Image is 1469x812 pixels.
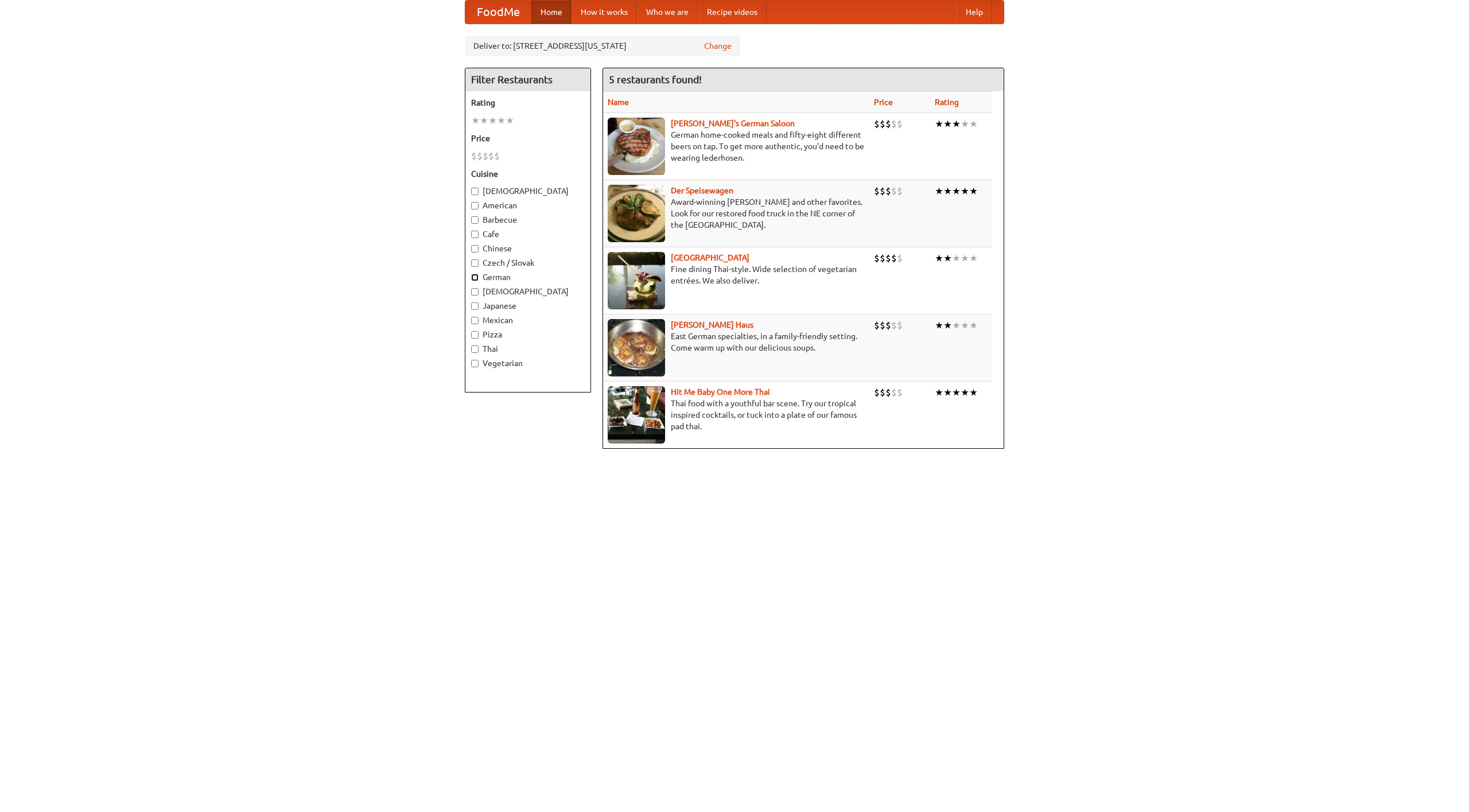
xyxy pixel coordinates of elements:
li: ★ [961,252,969,265]
img: babythai.jpg [608,386,665,444]
li: $ [891,252,897,265]
li: ★ [935,185,943,197]
li: $ [897,252,903,265]
input: Cafe [471,231,479,238]
label: Chinese [471,243,585,254]
li: $ [880,319,885,332]
li: $ [885,118,891,130]
input: [DEMOGRAPHIC_DATA] [471,288,479,296]
input: Pizza [471,331,479,339]
li: $ [874,386,880,399]
li: ★ [961,185,969,197]
li: $ [891,118,897,130]
li: ★ [969,386,978,399]
label: Czech / Slovak [471,257,585,269]
label: Thai [471,343,585,355]
label: Cafe [471,228,585,240]
a: Help [957,1,992,24]
ng-pluralize: 5 restaurants found! [609,74,702,85]
li: $ [880,185,885,197]
li: ★ [471,114,480,127]
input: Mexican [471,317,479,324]
b: Der Speisewagen [671,186,733,195]
a: Who we are [637,1,698,24]
li: $ [880,118,885,130]
li: $ [874,252,880,265]
li: ★ [952,386,961,399]
li: ★ [952,319,961,332]
li: ★ [943,118,952,130]
a: Hit Me Baby One More Thai [671,387,770,397]
p: Award-winning [PERSON_NAME] and other favorites. Look for our restored food truck in the NE corne... [608,196,865,231]
input: Thai [471,345,479,353]
li: ★ [943,185,952,197]
li: $ [471,150,477,162]
li: $ [488,150,494,162]
b: [PERSON_NAME]'s German Saloon [671,119,795,128]
li: $ [885,185,891,197]
li: $ [477,150,483,162]
input: American [471,202,479,209]
label: American [471,200,585,211]
li: $ [891,319,897,332]
li: ★ [488,114,497,127]
li: ★ [952,252,961,265]
li: $ [885,386,891,399]
p: Fine dining Thai-style. Wide selection of vegetarian entrées. We also deliver. [608,263,865,286]
input: Chinese [471,245,479,252]
li: ★ [961,118,969,130]
li: ★ [943,386,952,399]
label: [DEMOGRAPHIC_DATA] [471,286,585,297]
li: ★ [497,114,506,127]
p: German home-cooked meals and fifty-eight different beers on tap. To get more authentic, you'd nee... [608,129,865,164]
img: speisewagen.jpg [608,185,665,242]
li: ★ [952,118,961,130]
li: ★ [935,118,943,130]
a: Recipe videos [698,1,767,24]
li: $ [880,386,885,399]
li: $ [874,118,880,130]
a: Rating [935,98,959,107]
li: $ [897,319,903,332]
a: Price [874,98,893,107]
b: [GEOGRAPHIC_DATA] [671,253,749,262]
li: ★ [969,185,978,197]
li: $ [874,185,880,197]
li: $ [874,319,880,332]
li: ★ [961,386,969,399]
li: $ [494,150,500,162]
p: Thai food with a youthful bar scene. Try our tropical inspired cocktails, or tuck into a plate of... [608,398,865,432]
label: Japanese [471,300,585,312]
li: ★ [952,185,961,197]
label: Vegetarian [471,358,585,369]
li: $ [885,319,891,332]
h4: Filter Restaurants [465,68,590,91]
li: ★ [969,252,978,265]
a: How it works [572,1,637,24]
li: ★ [961,319,969,332]
label: Barbecue [471,214,585,226]
h5: Cuisine [471,168,585,180]
li: ★ [935,252,943,265]
li: ★ [943,319,952,332]
img: kohlhaus.jpg [608,319,665,376]
li: ★ [969,118,978,130]
li: ★ [935,386,943,399]
li: $ [897,118,903,130]
a: Name [608,98,629,107]
li: $ [885,252,891,265]
p: East German specialties, in a family-friendly setting. Come warm up with our delicious soups. [608,331,865,353]
label: Pizza [471,329,585,340]
label: German [471,271,585,283]
input: [DEMOGRAPHIC_DATA] [471,188,479,195]
a: [PERSON_NAME] Haus [671,320,753,329]
img: esthers.jpg [608,118,665,175]
li: $ [897,386,903,399]
h5: Price [471,133,585,144]
input: Barbecue [471,216,479,224]
input: Czech / Slovak [471,259,479,267]
li: $ [880,252,885,265]
a: Home [531,1,572,24]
